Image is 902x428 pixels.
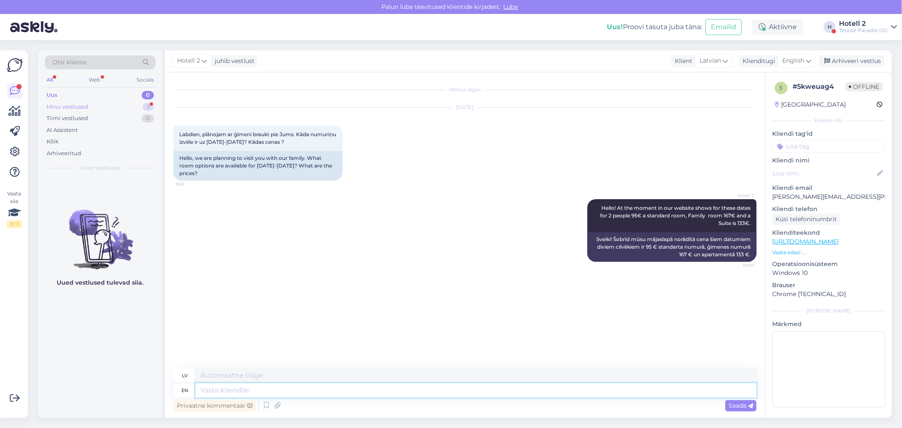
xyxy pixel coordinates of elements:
p: Märkmed [772,320,885,329]
div: Klienditugi [739,57,775,66]
span: Uued vestlused [81,164,120,172]
p: Vaata edasi ... [772,249,885,256]
div: lv [182,368,188,383]
b: Uus! [607,23,623,31]
div: Arhiveeritud [47,149,81,158]
span: Hotell 2 [722,192,754,199]
div: 0 [142,114,154,123]
div: Hello, we are planning to visit you with our family. What room options are available for [DATE]-[... [173,151,343,181]
div: juhib vestlust [211,57,255,66]
div: Uus [47,91,58,99]
div: Vaata siia [7,190,22,228]
div: Vestlus algas [173,86,757,93]
span: 10:07 [722,262,754,269]
img: No chats [38,195,162,271]
img: Askly Logo [7,57,23,73]
p: Kliendi tag'id [772,129,885,138]
div: Proovi tasuta juba täna: [607,22,702,32]
span: Hello! At the moment in our website shows for these dates for 2 people 95€ a standard room, Famil... [600,205,752,226]
div: H [824,21,836,33]
div: [DATE] [173,104,757,111]
div: Klient [672,57,692,66]
div: Kõik [47,137,59,146]
button: Emailid [705,19,742,35]
p: [PERSON_NAME][EMAIL_ADDRESS][PERSON_NAME][DOMAIN_NAME] [772,192,885,201]
div: Küsi telefoninumbrit [772,214,840,225]
span: Luba [501,3,521,11]
a: Hotell 2Tervise Paradiis OÜ [839,20,897,34]
span: Labdien, plānojam ar ģimeni braukt pie Jums. Kāda numuriņu izvēle ir uz [DATE]-[DATE]? Kādas cenas ? [179,131,337,145]
p: Klienditeekond [772,228,885,237]
input: Lisa tag [772,140,885,153]
div: 3 [143,103,154,111]
span: English [782,56,804,66]
div: Tiimi vestlused [47,114,88,123]
span: Offline [845,82,883,91]
div: en [182,383,189,398]
div: Privaatne kommentaar [173,400,256,412]
input: Lisa nimi [773,169,875,178]
p: Kliendi telefon [772,205,885,214]
span: Latvian [699,56,721,66]
div: [GEOGRAPHIC_DATA] [775,100,846,109]
div: [PERSON_NAME] [772,307,885,315]
div: # 5kweuag4 [792,82,845,92]
p: Windows 10 [772,269,885,277]
span: Hotell 2 [177,56,200,66]
p: Operatsioonisüsteem [772,260,885,269]
div: Socials [135,74,156,85]
div: Tervise Paradiis OÜ [839,27,888,34]
div: 0 / 3 [7,220,22,228]
div: Web [88,74,102,85]
span: Otsi kliente [52,58,86,67]
div: Kliendi info [772,117,885,124]
div: 0 [142,91,154,99]
a: [URL][DOMAIN_NAME] [772,238,839,245]
div: Minu vestlused [47,103,88,111]
span: 9:56 [176,181,208,187]
p: Uued vestlused tulevad siia. [57,278,144,287]
div: AI Assistent [47,126,78,134]
p: Kliendi nimi [772,156,885,165]
div: Hotell 2 [839,20,888,27]
span: 5 [780,85,783,91]
p: Brauser [772,281,885,290]
p: Kliendi email [772,184,885,192]
div: Arhiveeri vestlus [819,55,884,67]
div: Sveiki! Šobrīd mūsu mājaslapā norādītā cena šiem datumiem diviem cilvēkiem ir 95 € standarta numu... [587,232,757,262]
div: Aktiivne [752,19,803,35]
div: All [45,74,55,85]
p: Chrome [TECHNICAL_ID] [772,290,885,299]
span: Saada [729,402,753,409]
